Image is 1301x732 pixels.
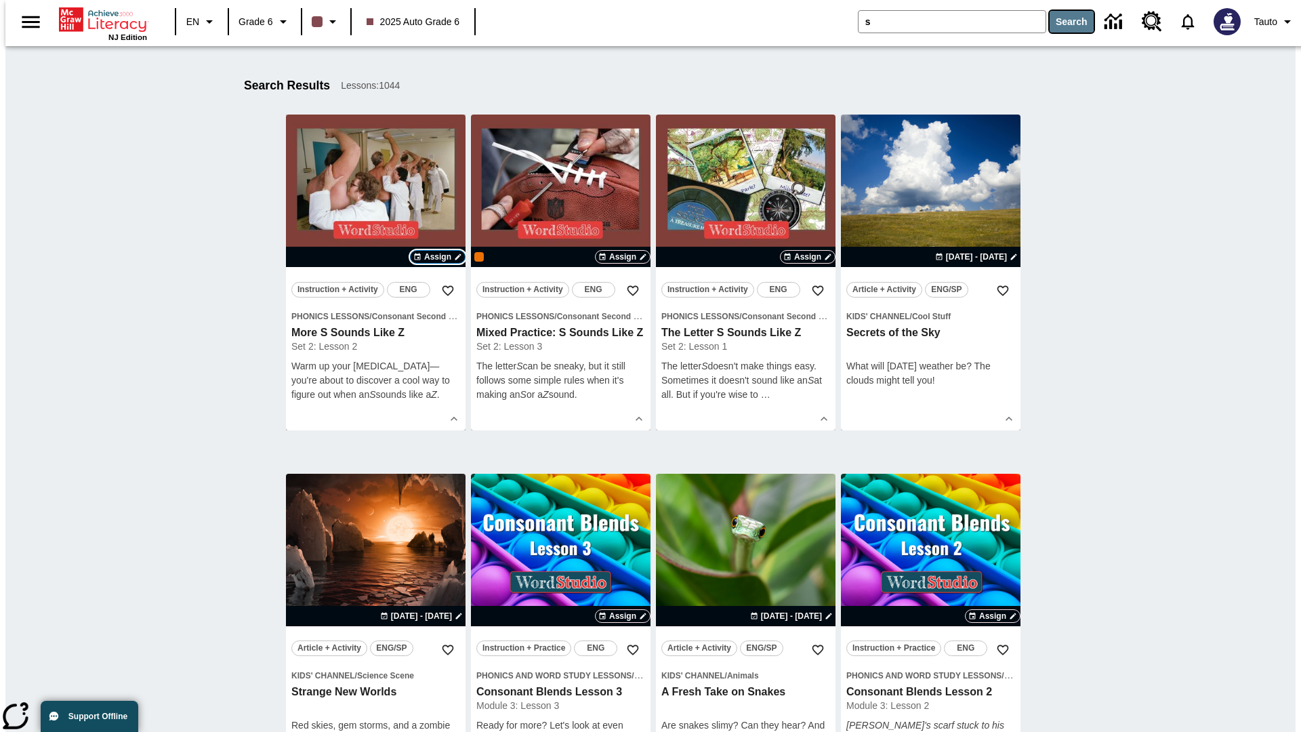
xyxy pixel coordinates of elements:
span: Assign [609,610,636,622]
span: Consonant Second Sounds [557,312,663,321]
span: Consonant Second Sounds [372,312,478,321]
span: ENG/SP [931,283,962,297]
span: 25auto Dual International -1 [474,252,484,262]
button: Aug 24 - Aug 24 Choose Dates [377,610,466,622]
span: Kids' Channel [846,312,910,321]
button: ENG [574,640,617,656]
span: ENG [587,641,604,655]
span: Cool Stuff [912,312,951,321]
a: Home [59,6,147,33]
button: Add to Favorites [806,638,830,662]
p: The letter doesn't make things easy. Sometimes it doesn't sound like an at all. But if you're wis... [661,359,830,402]
div: lesson details [656,115,835,430]
span: ENG [770,283,787,297]
button: Instruction + Activity [661,282,754,298]
span: [DATE] - [DATE] [761,610,822,622]
span: 2025 Auto Grade 6 [367,15,460,29]
button: Select a new avatar [1205,4,1249,39]
a: Data Center [1096,3,1134,41]
span: Assign [979,610,1006,622]
span: Tauto [1254,15,1277,29]
button: Class color is dark brown. Change class color [306,9,346,34]
button: Article + Activity [846,282,922,298]
button: ENG [387,282,430,298]
span: Topic: Kids' Channel/Animals [661,668,830,683]
button: Language: EN, Select a language [180,9,224,34]
h3: Strange New Worlds [291,685,460,699]
button: Add to Favorites [991,279,1015,303]
span: Assign [794,251,821,263]
span: Instruction + Activity [297,283,378,297]
span: Phonics Lessons [476,312,554,321]
span: Article + Activity [297,641,361,655]
button: ENG [572,282,615,298]
button: ENG/SP [370,640,413,656]
button: Add to Favorites [806,279,830,303]
h3: More S Sounds Like Z [291,326,460,340]
em: S [808,375,814,386]
span: / [739,312,741,321]
span: Kids' Channel [661,671,725,680]
button: Add to Favorites [621,638,645,662]
span: [DATE] - [DATE] [391,610,452,622]
span: / [725,671,727,680]
p: Warm up your [MEDICAL_DATA]—you're about to discover a cool way to figure out when an sounds like... [291,359,460,402]
button: Assign Choose Dates [410,250,466,264]
button: Instruction + Activity [291,282,384,298]
button: Show Details [444,409,464,429]
button: Add to Favorites [621,279,645,303]
span: Consonant Blends [634,671,706,680]
button: Add to Favorites [436,279,460,303]
input: search field [859,11,1046,33]
div: Home [59,5,147,41]
span: / [910,312,912,321]
span: ENG [957,641,974,655]
span: Phonics and Word Study Lessons [846,671,1001,680]
span: Kids' Channel [291,671,355,680]
em: Z [543,389,549,400]
span: Instruction + Practice [852,641,935,655]
button: Add to Favorites [436,638,460,662]
em: Z [431,389,437,400]
button: Profile/Settings [1249,9,1301,34]
em: S [520,389,526,400]
span: NJ Edition [108,33,147,41]
em: S [701,361,707,371]
button: Article + Activity [291,640,367,656]
span: / [1001,670,1013,680]
span: Topic: Phonics and Word Study Lessons/Consonant Blends [476,668,645,683]
h3: Consonant Blends Lesson 3 [476,685,645,699]
span: / [554,312,556,321]
em: S [369,389,375,400]
span: Phonics Lessons [291,312,369,321]
em: S [516,361,522,371]
span: EN [186,15,199,29]
button: Instruction + Practice [846,640,941,656]
span: Topic: Phonics Lessons/Consonant Second Sounds [661,309,830,323]
div: lesson details [471,115,650,430]
span: / [355,671,357,680]
button: Grade: Grade 6, Select a grade [233,9,297,34]
span: / [632,670,643,680]
button: Aug 22 - Aug 22 Choose Dates [932,251,1020,263]
a: Resource Center, Will open in new tab [1134,3,1170,40]
button: Assign Choose Dates [595,250,650,264]
span: Assign [424,251,451,263]
div: lesson details [841,115,1020,430]
button: Show Details [629,409,649,429]
span: Topic: Phonics Lessons/Consonant Second Sounds [291,309,460,323]
span: Topic: Phonics Lessons/Consonant Second Sounds [476,309,645,323]
span: Animals [727,671,759,680]
span: Phonics Lessons [661,312,739,321]
button: ENG [757,282,800,298]
span: Lessons : 1044 [341,79,400,93]
span: ENG [400,283,417,297]
button: Aug 26 - Aug 26 Choose Dates [747,610,835,622]
span: / [369,312,371,321]
button: Show Details [814,409,834,429]
button: Assign Choose Dates [965,609,1020,623]
span: ENG [585,283,602,297]
button: Article + Activity [661,640,737,656]
h3: Mixed Practice: S Sounds Like Z [476,326,645,340]
span: Phonics and Word Study Lessons [476,671,632,680]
